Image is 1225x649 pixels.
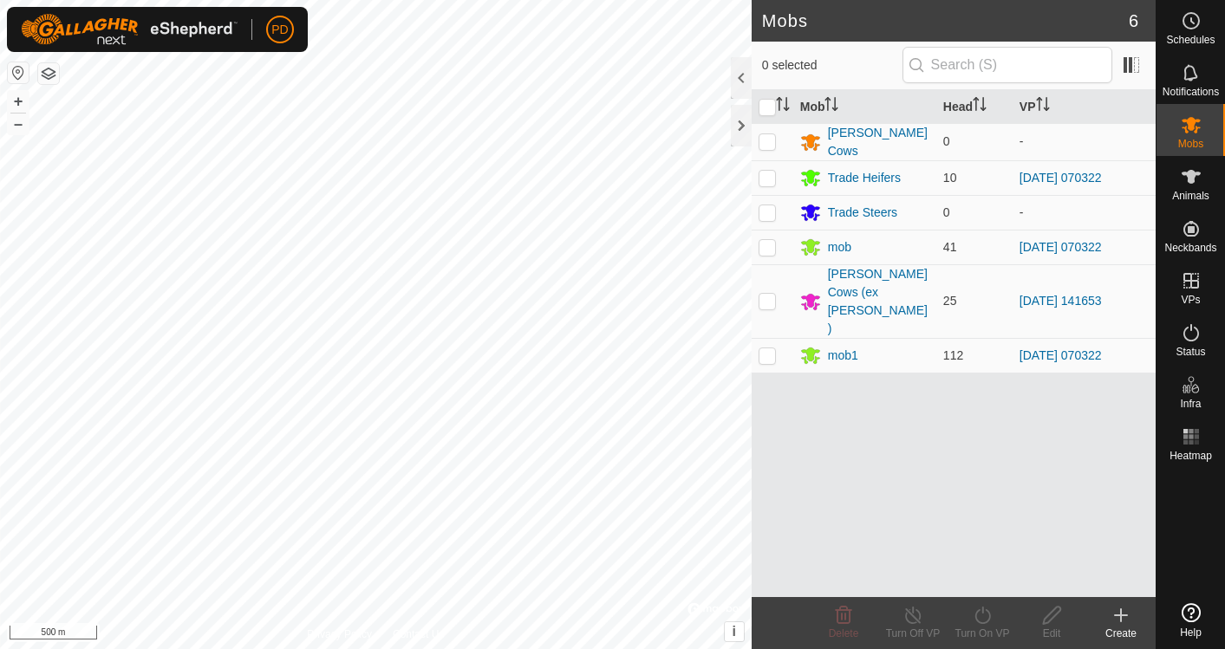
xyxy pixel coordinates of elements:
span: 10 [943,171,957,185]
th: Mob [793,90,936,124]
div: Trade Heifers [828,169,901,187]
button: Map Layers [38,63,59,84]
a: Contact Us [393,626,444,642]
p-sorticon: Activate to sort [1036,100,1050,114]
div: mob1 [828,347,858,365]
span: 112 [943,348,963,362]
span: Help [1180,627,1202,638]
a: [DATE] 070322 [1020,240,1102,254]
a: [DATE] 070322 [1020,171,1102,185]
span: Delete [829,627,859,639]
span: Mobs [1178,139,1203,149]
th: Head [936,90,1013,124]
td: - [1013,195,1156,230]
span: 0 [943,205,950,219]
img: Gallagher Logo [21,14,238,45]
span: 0 selected [762,56,902,75]
th: VP [1013,90,1156,124]
span: Neckbands [1164,243,1216,253]
div: Edit [1017,626,1086,641]
h2: Mobs [762,10,1129,31]
span: Infra [1180,399,1201,409]
div: Turn On VP [948,626,1017,641]
div: [PERSON_NAME] Cows [828,124,929,160]
td: - [1013,123,1156,160]
a: Privacy Policy [307,626,372,642]
div: [PERSON_NAME] Cows (ex [PERSON_NAME]) [828,265,929,338]
div: Turn Off VP [878,626,948,641]
p-sorticon: Activate to sort [824,100,838,114]
span: 25 [943,294,957,308]
span: Heatmap [1170,451,1212,461]
div: mob [828,238,851,256]
span: 41 [943,240,957,254]
a: Help [1157,596,1225,645]
span: Notifications [1163,87,1219,97]
button: + [8,91,29,112]
button: Reset Map [8,62,29,83]
p-sorticon: Activate to sort [973,100,987,114]
div: Trade Steers [828,204,897,222]
span: VPs [1181,295,1200,305]
span: Status [1176,347,1205,357]
div: Create [1086,626,1156,641]
span: 6 [1129,8,1138,34]
span: PD [271,21,288,39]
button: – [8,114,29,134]
span: Animals [1172,191,1209,201]
p-sorticon: Activate to sort [776,100,790,114]
a: [DATE] 070322 [1020,348,1102,362]
button: i [725,622,744,641]
span: 0 [943,134,950,148]
input: Search (S) [902,47,1112,83]
span: i [732,624,735,639]
a: [DATE] 141653 [1020,294,1102,308]
span: Schedules [1166,35,1215,45]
